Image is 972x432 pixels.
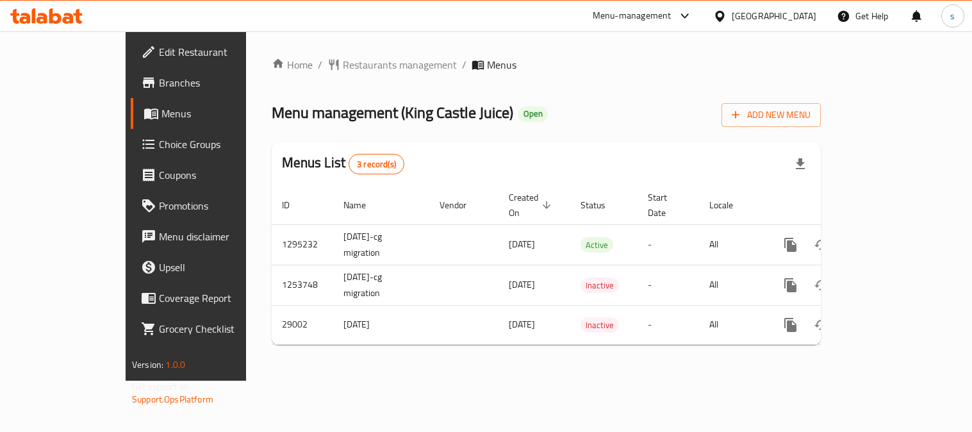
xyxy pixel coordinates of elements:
[131,190,288,221] a: Promotions
[699,224,765,265] td: All
[327,57,457,72] a: Restaurants management
[159,44,277,60] span: Edit Restaurant
[775,270,806,301] button: more
[581,278,619,293] span: Inactive
[159,229,277,244] span: Menu disclaimer
[638,265,699,305] td: -
[462,57,466,72] li: /
[509,190,555,220] span: Created On
[518,106,548,122] div: Open
[333,265,429,305] td: [DATE]-cg migration
[282,197,306,213] span: ID
[159,75,277,90] span: Branches
[785,149,816,179] div: Export file
[509,236,535,253] span: [DATE]
[272,57,821,72] nav: breadcrumb
[272,224,333,265] td: 1295232
[159,198,277,213] span: Promotions
[132,356,163,373] span: Version:
[132,378,191,395] span: Get support on:
[721,103,821,127] button: Add New Menu
[349,158,404,170] span: 3 record(s)
[638,224,699,265] td: -
[131,252,288,283] a: Upsell
[131,129,288,160] a: Choice Groups
[732,107,811,123] span: Add New Menu
[131,221,288,252] a: Menu disclaimer
[806,310,837,340] button: Change Status
[282,153,404,174] h2: Menus List
[131,283,288,313] a: Coverage Report
[699,265,765,305] td: All
[765,186,909,225] th: Actions
[333,305,429,344] td: [DATE]
[318,57,322,72] li: /
[159,290,277,306] span: Coverage Report
[343,57,457,72] span: Restaurants management
[159,137,277,152] span: Choice Groups
[732,9,816,23] div: [GEOGRAPHIC_DATA]
[131,98,288,129] a: Menus
[581,317,619,333] div: Inactive
[349,154,404,174] div: Total records count
[509,316,535,333] span: [DATE]
[806,270,837,301] button: Change Status
[272,186,909,345] table: enhanced table
[581,197,622,213] span: Status
[775,310,806,340] button: more
[638,305,699,344] td: -
[131,37,288,67] a: Edit Restaurant
[131,313,288,344] a: Grocery Checklist
[950,9,955,23] span: s
[161,106,277,121] span: Menus
[593,8,671,24] div: Menu-management
[648,190,684,220] span: Start Date
[131,160,288,190] a: Coupons
[581,237,613,253] div: Active
[132,391,213,408] a: Support.OpsPlatform
[343,197,383,213] span: Name
[509,276,535,293] span: [DATE]
[272,305,333,344] td: 29002
[333,224,429,265] td: [DATE]-cg migration
[272,265,333,305] td: 1253748
[159,321,277,336] span: Grocery Checklist
[806,229,837,260] button: Change Status
[272,98,513,127] span: Menu management ( King Castle Juice )
[709,197,750,213] span: Locale
[272,57,313,72] a: Home
[775,229,806,260] button: more
[159,167,277,183] span: Coupons
[581,318,619,333] span: Inactive
[159,260,277,275] span: Upsell
[518,108,548,119] span: Open
[131,67,288,98] a: Branches
[487,57,516,72] span: Menus
[581,238,613,253] span: Active
[165,356,185,373] span: 1.0.0
[440,197,483,213] span: Vendor
[699,305,765,344] td: All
